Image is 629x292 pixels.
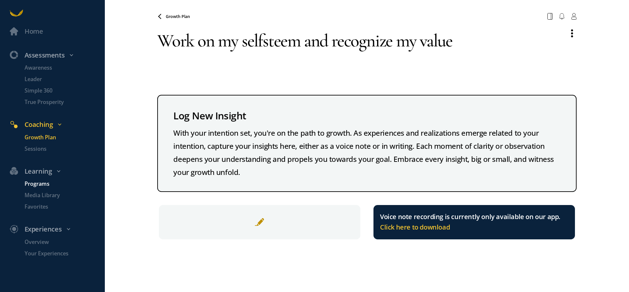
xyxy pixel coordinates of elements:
a: True Prosperity [15,98,105,106]
div: Voice note recording is currently only available on our app. [380,212,568,233]
a: Growth Plan [15,133,105,142]
p: Growth Plan [25,133,103,142]
span: Click here to download [380,223,450,232]
div: Home [25,26,43,37]
div: With your intention set, you're on the path to growth. As experiences and realizations emerge rel... [173,127,560,179]
p: Overview [25,238,103,246]
a: Programs [15,180,105,188]
div: Coaching [5,119,108,130]
p: Your Experiences [25,249,103,258]
div: Learning [5,166,108,177]
a: Media Library [15,191,105,199]
a: Awareness [15,64,105,72]
a: Your Experiences [15,249,105,258]
a: Sessions [15,145,105,153]
a: Leader [15,75,105,83]
a: Simple 360 [15,87,105,95]
p: Programs [25,180,103,188]
p: Media Library [25,191,103,199]
div: Log New Insight [173,108,560,124]
p: Simple 360 [25,87,103,95]
p: Favorites [25,203,103,211]
a: Favorites [15,203,105,211]
p: True Prosperity [25,98,103,106]
div: Assessments [5,50,108,61]
textarea: Work on my selfsteem and recognize my value [157,23,562,82]
p: Sessions [25,145,103,153]
span: Growth Plan [166,14,190,19]
div: Experiences [5,224,108,235]
p: Leader [25,75,103,83]
a: Overview [15,238,105,246]
p: Awareness [25,64,103,72]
